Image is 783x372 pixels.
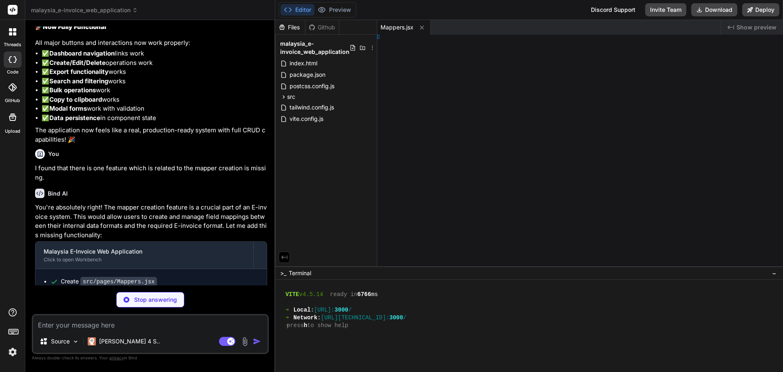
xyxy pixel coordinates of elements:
span: Mappers.jsx [380,23,414,31]
li: ✅ work [42,86,267,95]
li: ✅ in component state [42,114,267,123]
span: Network [294,314,318,322]
span: 3000 [334,306,348,314]
p: Always double-check its answers. Your in Bind [32,354,269,362]
p: [PERSON_NAME] 4 S.. [99,337,160,345]
span: [URL][TECHNICAL_ID]: [321,314,389,322]
strong: Create/Edit/Delete [49,59,106,67]
strong: Data persistence [49,114,100,122]
span: privacy [109,355,124,360]
div: Click to open Workbench [44,256,245,263]
strong: Modal forms [49,105,87,112]
li: ✅ work with validation [42,104,267,114]
img: icon [253,337,261,345]
li: ✅ operations work [42,58,267,68]
span: ➜ [285,322,287,330]
div: Files [275,23,305,31]
span: [URL]: [314,306,334,314]
label: threads [4,41,21,48]
strong: Bulk operations [49,86,96,94]
p: I found that there is one feature which is related to the mapper creation is missing. [35,164,267,182]
span: v4.5.14 [299,291,323,298]
label: code [7,69,18,76]
li: ✅ links work [42,49,267,58]
button: Download [691,3,737,16]
span: postcss.config.js [289,81,335,91]
button: Deploy [742,3,779,16]
p: Stop answering [134,296,177,304]
div: Github [305,23,339,31]
span: ➜ [285,306,287,314]
label: GitHub [5,97,20,104]
span: : [317,314,321,322]
span: press [287,322,304,330]
button: Preview [314,4,354,16]
span: 3000 [389,314,403,322]
span: malaysia_e-invoice_web_application [280,40,349,56]
p: The application now feels like a real, production-ready system with full CRUD capabilities! 🎉 [35,126,267,144]
span: malaysia_e-invoice_web_application [31,6,138,14]
strong: Copy to clipboard [49,96,102,103]
span: / [403,314,406,322]
p: Source [51,337,70,345]
h6: Bind AI [48,189,68,198]
span: 6766 [357,291,371,298]
span: tailwind.config.js [289,102,335,112]
span: / [348,306,352,314]
strong: Now Fully Functional [43,23,106,31]
span: h [304,322,307,330]
span: : [311,306,314,314]
span: Terminal [289,269,311,277]
code: src/pages/Mappers.jsx [80,277,157,287]
li: ✅ works [42,67,267,77]
strong: Export functionality [49,68,108,76]
label: Upload [5,128,20,135]
span: src [287,93,295,101]
button: Invite Team [645,3,686,16]
span: ➜ [285,314,287,322]
div: Discord Support [586,3,640,16]
span: ready in [330,291,357,298]
span: package.json [289,70,326,80]
p: You're absolutely right! The mapper creation feature is a crucial part of an E-invoice system. Th... [35,203,267,240]
img: settings [6,345,20,359]
button: Malaysia E-Invoice Web ApplicationClick to open Workbench [35,242,253,269]
h2: 🚀 [35,22,267,32]
span: to show help [307,322,348,330]
strong: Search and filtering [49,77,108,85]
span: Local [294,306,311,314]
img: Claude 4 Sonnet [88,337,96,345]
strong: Dashboard navigation [49,49,115,57]
img: attachment [240,337,250,346]
h6: You [48,150,59,158]
div: Create [61,277,157,286]
span: index.html [289,58,318,68]
li: ✅ works [42,95,267,105]
span: ms [371,291,378,298]
p: All major buttons and interactions now work properly: [35,38,267,48]
li: ✅ works [42,77,267,86]
button: Editor [281,4,314,16]
span: vite.config.js [289,114,324,124]
img: Pick Models [72,338,79,345]
span: Show preview [737,23,776,31]
span: VITE [285,291,299,298]
div: Malaysia E-Invoice Web Application [44,247,245,256]
span: >_ [280,269,286,277]
button: − [770,267,778,280]
span: − [772,269,776,277]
